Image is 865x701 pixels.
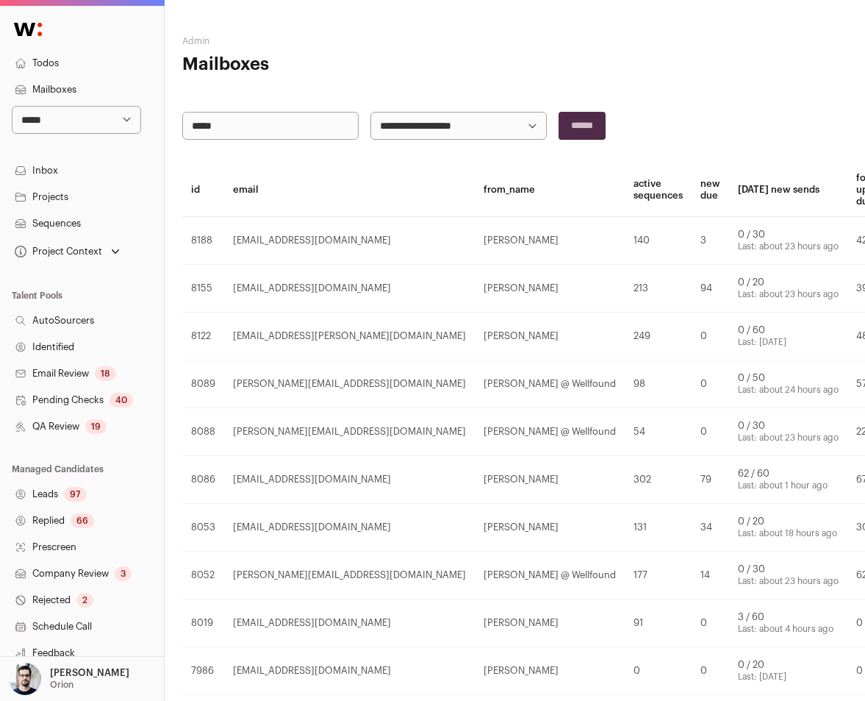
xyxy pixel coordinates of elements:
[110,393,133,408] div: 40
[692,647,729,695] td: 0
[625,313,692,360] td: 249
[738,623,839,635] div: Last: about 4 hours ago
[692,360,729,408] td: 0
[729,313,847,360] td: 0 / 60
[182,37,209,46] a: Admin
[182,360,224,408] td: 8089
[729,217,847,265] td: 0 / 30
[738,480,839,491] div: Last: about 1 hour ago
[182,313,224,360] td: 8122
[692,163,729,217] th: new due
[625,504,692,552] td: 131
[738,241,839,252] div: Last: about 23 hours ago
[625,552,692,599] td: 177
[64,487,87,502] div: 97
[95,366,116,381] div: 18
[9,663,41,695] img: 10051957-medium_jpg
[692,504,729,552] td: 34
[475,552,625,599] td: [PERSON_NAME] @ Wellfound
[692,599,729,647] td: 0
[475,456,625,504] td: [PERSON_NAME]
[729,504,847,552] td: 0 / 20
[475,408,625,456] td: [PERSON_NAME] @ Wellfound
[738,336,839,348] div: Last: [DATE]
[6,663,132,695] button: Open dropdown
[729,163,847,217] th: [DATE] new sends
[224,552,475,599] td: [PERSON_NAME][EMAIL_ADDRESS][DOMAIN_NAME]
[224,313,475,360] td: [EMAIL_ADDRESS][PERSON_NAME][DOMAIN_NAME]
[50,667,129,679] p: [PERSON_NAME]
[738,671,839,683] div: Last: [DATE]
[224,456,475,504] td: [EMAIL_ADDRESS][DOMAIN_NAME]
[692,408,729,456] td: 0
[729,599,847,647] td: 3 / 60
[625,599,692,647] td: 91
[738,527,839,539] div: Last: about 18 hours ago
[224,504,475,552] td: [EMAIL_ADDRESS][DOMAIN_NAME]
[85,419,107,434] div: 19
[729,552,847,599] td: 0 / 30
[12,246,102,257] div: Project Context
[182,552,224,599] td: 8052
[625,456,692,504] td: 302
[182,53,404,76] h1: Mailboxes
[12,241,123,262] button: Open dropdown
[224,217,475,265] td: [EMAIL_ADDRESS][DOMAIN_NAME]
[475,360,625,408] td: [PERSON_NAME] @ Wellfound
[182,456,224,504] td: 8086
[475,647,625,695] td: [PERSON_NAME]
[692,313,729,360] td: 0
[182,599,224,647] td: 8019
[224,408,475,456] td: [PERSON_NAME][EMAIL_ADDRESS][DOMAIN_NAME]
[475,313,625,360] td: [PERSON_NAME]
[625,163,692,217] th: active sequences
[224,360,475,408] td: [PERSON_NAME][EMAIL_ADDRESS][DOMAIN_NAME]
[224,599,475,647] td: [EMAIL_ADDRESS][DOMAIN_NAME]
[625,265,692,313] td: 213
[692,552,729,599] td: 14
[738,432,839,444] div: Last: about 23 hours ago
[692,217,729,265] td: 3
[71,513,94,528] div: 66
[182,163,224,217] th: id
[224,265,475,313] td: [EMAIL_ADDRESS][DOMAIN_NAME]
[692,265,729,313] td: 94
[738,575,839,587] div: Last: about 23 hours ago
[475,504,625,552] td: [PERSON_NAME]
[182,217,224,265] td: 8188
[738,384,839,396] div: Last: about 24 hours ago
[729,408,847,456] td: 0 / 30
[224,647,475,695] td: [EMAIL_ADDRESS][DOMAIN_NAME]
[50,679,73,691] p: Orion
[625,408,692,456] td: 54
[76,593,93,608] div: 2
[224,163,475,217] th: email
[475,163,625,217] th: from_name
[182,504,224,552] td: 8053
[475,599,625,647] td: [PERSON_NAME]
[475,217,625,265] td: [PERSON_NAME]
[729,647,847,695] td: 0 / 20
[729,265,847,313] td: 0 / 20
[115,566,132,581] div: 3
[625,217,692,265] td: 140
[692,456,729,504] td: 79
[729,456,847,504] td: 62 / 60
[6,15,50,44] img: Wellfound
[182,647,224,695] td: 7986
[738,288,839,300] div: Last: about 23 hours ago
[182,265,224,313] td: 8155
[625,360,692,408] td: 98
[625,647,692,695] td: 0
[182,408,224,456] td: 8088
[729,360,847,408] td: 0 / 50
[475,265,625,313] td: [PERSON_NAME]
